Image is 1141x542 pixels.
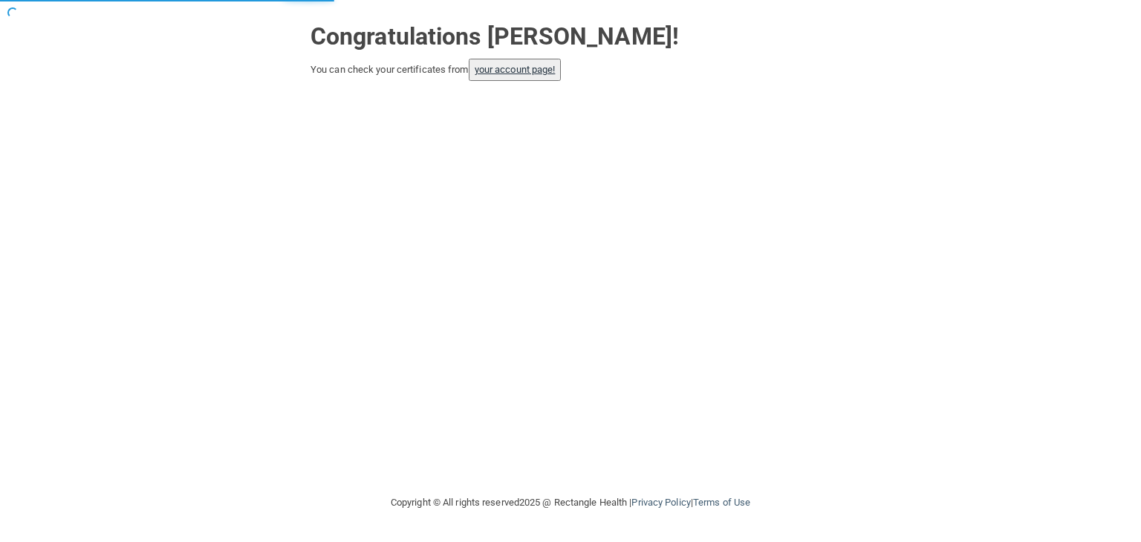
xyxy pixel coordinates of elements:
[299,479,842,526] div: Copyright © All rights reserved 2025 @ Rectangle Health | |
[693,497,750,508] a: Terms of Use
[311,59,830,81] div: You can check your certificates from
[475,64,556,75] a: your account page!
[311,22,679,50] strong: Congratulations [PERSON_NAME]!
[469,59,562,81] button: your account page!
[631,497,690,508] a: Privacy Policy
